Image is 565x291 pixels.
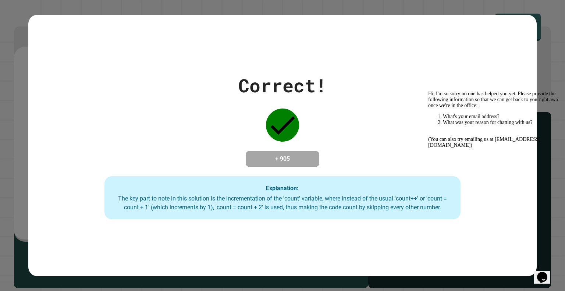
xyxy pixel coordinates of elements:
li: What was your reason for chatting with us? [18,32,135,38]
strong: Explanation: [266,184,299,191]
span: Hi, I'm so sorry no one has helped you yet. Please provide the following information so that we c... [3,3,135,60]
iframe: To enrich screen reader interactions, please activate Accessibility in Grammarly extension settings [534,262,558,284]
h4: + 905 [253,155,312,163]
div: Correct! [238,72,327,99]
div: The key part to note in this solution is the incrementation of the 'count' variable, where instea... [112,194,453,212]
iframe: chat widget [425,88,558,258]
li: What's your email address? [18,26,135,32]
